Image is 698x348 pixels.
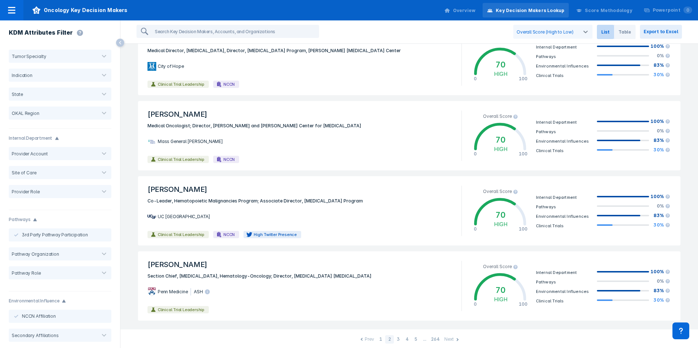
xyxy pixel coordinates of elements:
[156,232,206,237] span: Clinical Trial Leadership
[683,7,692,13] span: 0
[597,25,614,39] span: List
[9,73,32,78] div: Indication
[651,71,670,78] div: 30%
[9,297,59,305] h4: Environmental Influence
[651,53,670,59] div: 0%
[536,279,556,284] span: Pathways
[494,59,507,71] div: 70
[474,301,477,307] div: 0
[143,272,457,280] span: Section Chief, [MEDICAL_DATA], Hematology-Oncology; Director, [MEDICAL_DATA] [MEDICAL_DATA]
[651,43,670,50] div: 100%
[9,228,111,241] button: 3rd Party Pathway Participation
[536,73,564,78] span: Clinical Trials
[411,335,420,344] div: 5
[536,223,564,228] span: Clinical Trials
[156,156,206,162] span: Clinical Trial Leadership
[536,148,564,153] span: Clinical Trials
[9,189,40,194] div: Provider Role
[651,212,670,219] div: 83%
[9,333,62,338] div: Secondary Affiliations
[471,189,531,194] div: Overall Score
[519,151,528,156] div: 100
[474,151,477,156] div: 0
[156,307,206,313] span: Clinical Trial Leadership
[365,336,374,344] div: Prev
[585,7,632,14] div: Score Methodology
[147,137,156,146] img: mass-general-brigham.png
[444,336,454,344] div: Next
[158,138,226,145] span: Mass General [PERSON_NAME]
[143,122,457,129] span: Medical Oncologist; Director, [PERSON_NAME] and [PERSON_NAME] Center for [MEDICAL_DATA]
[536,129,556,134] span: Pathways
[158,63,187,70] span: City of Hope
[517,29,574,35] div: Overall Score (High to Low)
[9,135,52,142] h4: Internal Department
[651,128,670,134] div: 0%
[9,92,23,97] div: State
[536,54,556,59] span: Pathways
[536,289,589,294] span: Environmental Influences
[9,151,47,156] div: Provider Account
[651,118,670,125] div: 100%
[194,288,213,295] span: ASH
[651,222,670,228] div: 30%
[22,232,88,238] span: 3rd Party Pathway Participation
[536,270,577,275] span: Internal Department
[494,221,507,227] div: HIGH
[519,76,528,81] div: 100
[474,76,477,81] div: 0
[138,176,680,245] a: [PERSON_NAME]Co-Leader, Hematopoietic Malignancies Program; Associate Director, [MEDICAL_DATA] Pr...
[9,29,73,36] h4: KDM Attributes Filter
[471,113,531,119] div: Overall Score
[9,270,41,276] div: Pathway Role
[494,209,507,221] div: 70
[9,54,46,59] div: Tumor Specialty
[651,137,670,144] div: 83%
[496,7,564,14] div: Key Decision Makers Lookup
[536,298,564,303] span: Clinical Trials
[651,268,670,275] div: 100%
[9,329,111,342] button: Secondary Affiliations
[440,3,480,18] a: Overview
[494,134,507,146] div: 70
[152,26,318,37] input: Search Key Decision Makers, Accounts, and Organizations
[653,7,692,13] div: Powerpoint
[429,335,442,344] div: 264
[453,7,476,14] div: Overview
[9,310,111,323] button: NCCN Affiliation
[156,81,206,87] span: Clinical Trial Leadership
[494,146,507,152] div: HIGH
[222,156,236,162] span: NCCN
[385,335,394,344] div: 2
[536,44,577,49] span: Internal Department
[483,3,569,18] a: Key Decision Makers Lookup
[9,216,30,223] h4: Pathways
[471,264,531,270] div: Overall Score
[536,138,589,143] span: Environmental Influences
[494,70,507,77] div: HIGH
[519,226,528,232] div: 100
[252,232,298,237] span: High Twitter Presence
[651,203,670,209] div: 0%
[138,101,680,170] a: [PERSON_NAME]Medical Oncologist; Director, [PERSON_NAME] and [PERSON_NAME] Center for [MEDICAL_DA...
[147,212,156,221] img: ucsf.png
[143,47,457,54] span: Medical Director, [MEDICAL_DATA], Director, [MEDICAL_DATA] Program, [PERSON_NAME] [MEDICAL_DATA] ...
[138,251,680,321] a: [PERSON_NAME]Section Chief, [MEDICAL_DATA], Hematology-Oncology; Director, [MEDICAL_DATA] [MEDICA...
[536,213,589,219] span: Environmental Influences
[147,62,156,71] img: city-hope.png
[494,285,507,296] div: 70
[222,81,236,87] span: NCCN
[651,193,670,200] div: 100%
[420,335,429,344] div: ...
[474,226,477,232] div: 0
[651,297,670,303] div: 30%
[9,111,39,116] div: OKAL Region
[536,194,577,200] span: Internal Department
[494,296,507,302] div: HIGH
[138,26,680,95] a: [PERSON_NAME]Medical Director, [MEDICAL_DATA], Director, [MEDICAL_DATA] Program, [PERSON_NAME] [M...
[651,278,670,285] div: 0%
[158,288,191,295] span: Penn Medicine
[143,197,457,205] span: Co-Leader, Hematopoietic Malignancies Program; Associate Director, [MEDICAL_DATA] Program
[572,3,636,18] a: Score Methodology
[222,232,236,237] span: NCCN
